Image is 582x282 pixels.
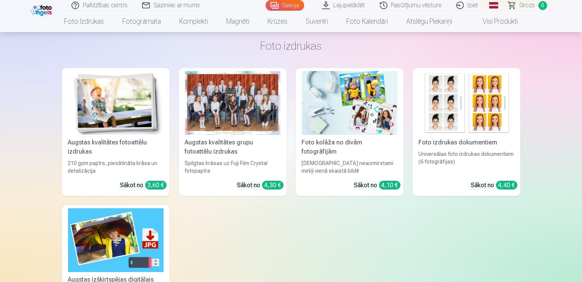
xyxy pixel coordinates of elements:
[258,11,297,32] a: Krūzes
[413,68,520,196] a: Foto izdrukas dokumentiemFoto izdrukas dokumentiemUniversālas foto izdrukas dokumentiem (6 fotogr...
[397,11,461,32] a: Atslēgu piekariņi
[299,159,400,175] div: [DEMOGRAPHIC_DATA] neaizmirstami mirkļi vienā skaistā bildē
[31,3,54,16] img: /fa1
[217,11,258,32] a: Magnēti
[145,181,167,190] div: 3,60 €
[302,71,397,135] img: Foto kolāža no divām fotogrāfijām
[68,71,164,135] img: Augstas kvalitātes fotoattēlu izdrukas
[68,208,164,272] img: Augstas izšķirtspējas digitālais fotoattēls JPG formātā
[113,11,170,32] a: Fotogrāmata
[416,150,517,175] div: Universālas foto izdrukas dokumentiem (6 fotogrāfijas)
[379,181,400,190] div: 4,10 €
[496,181,517,190] div: 4,40 €
[461,11,527,32] a: Visi produkti
[179,68,287,196] a: Augstas kvalitātes grupu fotoattēlu izdrukasSpilgtas krāsas uz Fuji Film Crystal fotopapīraSākot ...
[65,138,167,156] div: Augstas kvalitātes fotoattēlu izdrukas
[68,39,514,53] h3: Foto izdrukas
[297,11,337,32] a: Suvenīri
[471,181,517,190] div: Sākot no
[419,71,514,135] img: Foto izdrukas dokumentiem
[182,159,284,175] div: Spilgtas krāsas uz Fuji Film Crystal fotopapīra
[182,138,284,156] div: Augstas kvalitātes grupu fotoattēlu izdrukas
[262,181,284,190] div: 4,30 €
[120,181,167,190] div: Sākot no
[354,181,400,190] div: Sākot no
[65,159,167,175] div: 210 gsm papīrs, piesātināta krāsa un detalizācija
[538,1,547,10] span: 0
[520,1,535,10] span: Grozs
[170,11,217,32] a: Komplekti
[55,11,113,32] a: Foto izdrukas
[416,138,517,147] div: Foto izdrukas dokumentiem
[62,68,170,196] a: Augstas kvalitātes fotoattēlu izdrukasAugstas kvalitātes fotoattēlu izdrukas210 gsm papīrs, piesā...
[237,181,284,190] div: Sākot no
[299,138,400,156] div: Foto kolāža no divām fotogrāfijām
[296,68,404,196] a: Foto kolāža no divām fotogrāfijāmFoto kolāža no divām fotogrāfijām[DEMOGRAPHIC_DATA] neaizmirstam...
[337,11,397,32] a: Foto kalendāri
